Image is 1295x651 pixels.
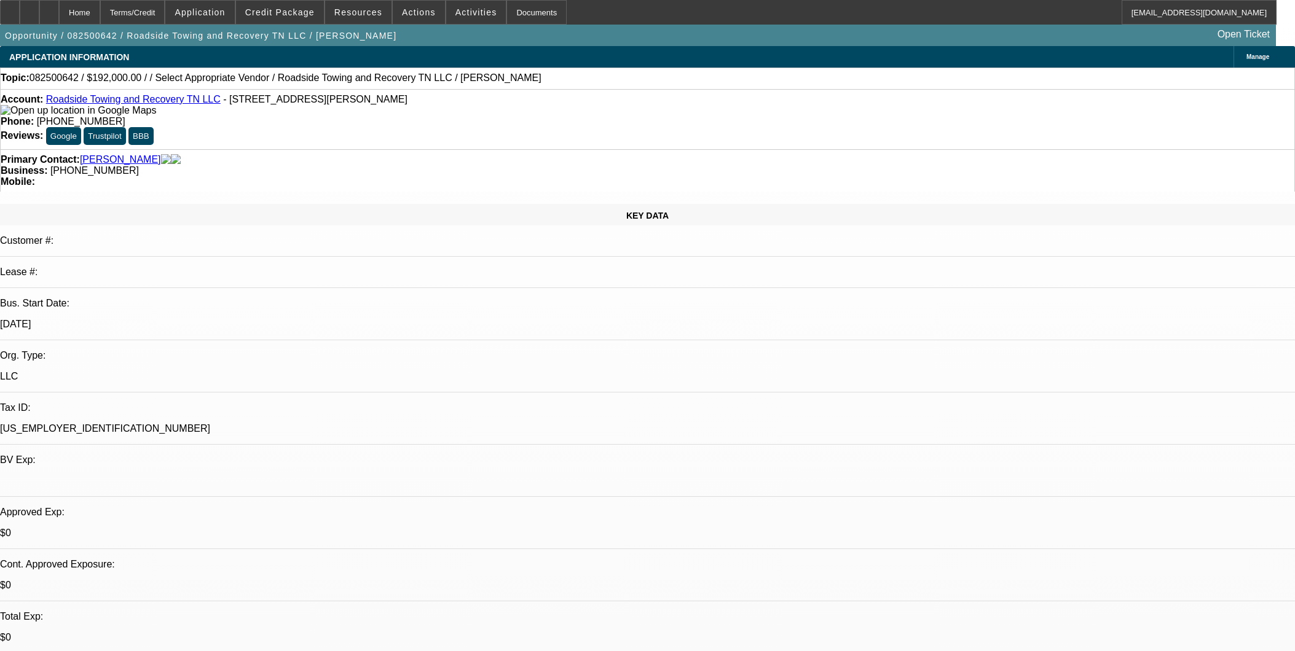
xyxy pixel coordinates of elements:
span: Resources [334,7,382,17]
a: Roadside Towing and Recovery TN LLC [46,94,221,104]
span: 082500642 / $192,000.00 / / Select Appropriate Vendor / Roadside Towing and Recovery TN LLC / [PE... [30,72,541,84]
a: View Google Maps [1,105,156,115]
button: BBB [128,127,154,145]
button: Activities [446,1,506,24]
button: Resources [325,1,392,24]
span: [PHONE_NUMBER] [50,165,139,176]
a: Open Ticket [1213,24,1275,45]
strong: Topic: [1,72,30,84]
button: Credit Package [236,1,324,24]
button: Trustpilot [84,127,125,145]
span: - [STREET_ADDRESS][PERSON_NAME] [223,94,407,104]
span: APPLICATION INFORMATION [9,52,129,62]
span: Manage [1246,53,1269,60]
strong: Reviews: [1,130,43,141]
span: Opportunity / 082500642 / Roadside Towing and Recovery TN LLC / [PERSON_NAME] [5,31,396,41]
button: Application [165,1,234,24]
button: Actions [393,1,445,24]
strong: Account: [1,94,43,104]
a: [PERSON_NAME] [80,154,161,165]
span: Activities [455,7,497,17]
span: Application [175,7,225,17]
span: Credit Package [245,7,315,17]
strong: Phone: [1,116,34,127]
img: linkedin-icon.png [171,154,181,165]
img: facebook-icon.png [161,154,171,165]
span: Actions [402,7,436,17]
span: [PHONE_NUMBER] [37,116,125,127]
strong: Business: [1,165,47,176]
button: Google [46,127,81,145]
img: Open up location in Google Maps [1,105,156,116]
span: KEY DATA [626,211,669,220]
strong: Primary Contact: [1,154,80,165]
strong: Mobile: [1,176,35,187]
